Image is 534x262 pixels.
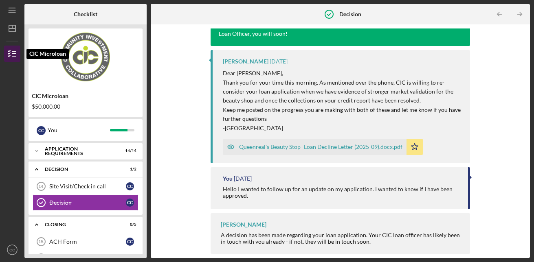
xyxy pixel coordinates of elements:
time: 2025-09-26 14:27 [270,58,288,65]
div: A decision has been made regarding your loan application. Your CIC loan officer has likely been i... [221,232,462,245]
div: [PERSON_NAME] [221,221,266,228]
div: C C [126,182,134,190]
p: Keep me posted on the progress you are making with both of these and let me know if you have furt... [223,105,462,124]
div: C C [126,238,134,246]
div: Site Visit/Check in call [49,183,126,190]
div: APPLICATION REQUIREMENTS [45,146,116,156]
div: You [48,123,110,137]
tspan: 15 [38,239,43,244]
a: DecisionCC [33,194,138,211]
div: CIC Microloan [32,93,139,99]
button: CC [4,242,20,258]
tspan: 14 [38,184,44,189]
div: 0 / 5 [122,222,136,227]
div: C C [126,199,134,207]
p: Dear [PERSON_NAME], [223,69,462,78]
div: Hello I wanted to follow up for an update on my application. I wanted to know if I have been appr... [223,186,460,199]
b: Checklist [74,11,97,17]
time: 2025-09-25 17:01 [234,175,252,182]
a: 14Site Visit/Check in callCC [33,178,138,194]
div: You [223,175,233,182]
p: Thank you for your time this morning. As mentioned over the phone, CIC is willing to re-consider ... [223,78,462,105]
button: Queenreal's Beauty Stop- Loan Decline Letter (2025-09).docx.pdf [223,139,423,155]
div: CLOSING [45,222,116,227]
text: CC [9,248,15,252]
div: Decision [49,199,126,206]
div: 14 / 14 [122,148,136,153]
div: 1 / 2 [122,167,136,172]
div: ACH Form [49,238,126,245]
div: [PERSON_NAME] [223,58,268,65]
div: $50,000.00 [32,103,139,110]
div: A decision has been made regarding your loan. If you have not already heard from your CIC Loan Of... [219,22,454,38]
div: C C [37,126,46,135]
div: Decision [45,167,116,172]
a: 15ACH FormCC [33,234,138,250]
p: -[GEOGRAPHIC_DATA] [223,124,462,133]
img: Product logo [29,33,143,81]
b: Decision [339,11,361,17]
div: Queenreal's Beauty Stop- Loan Decline Letter (2025-09).docx.pdf [239,144,402,150]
